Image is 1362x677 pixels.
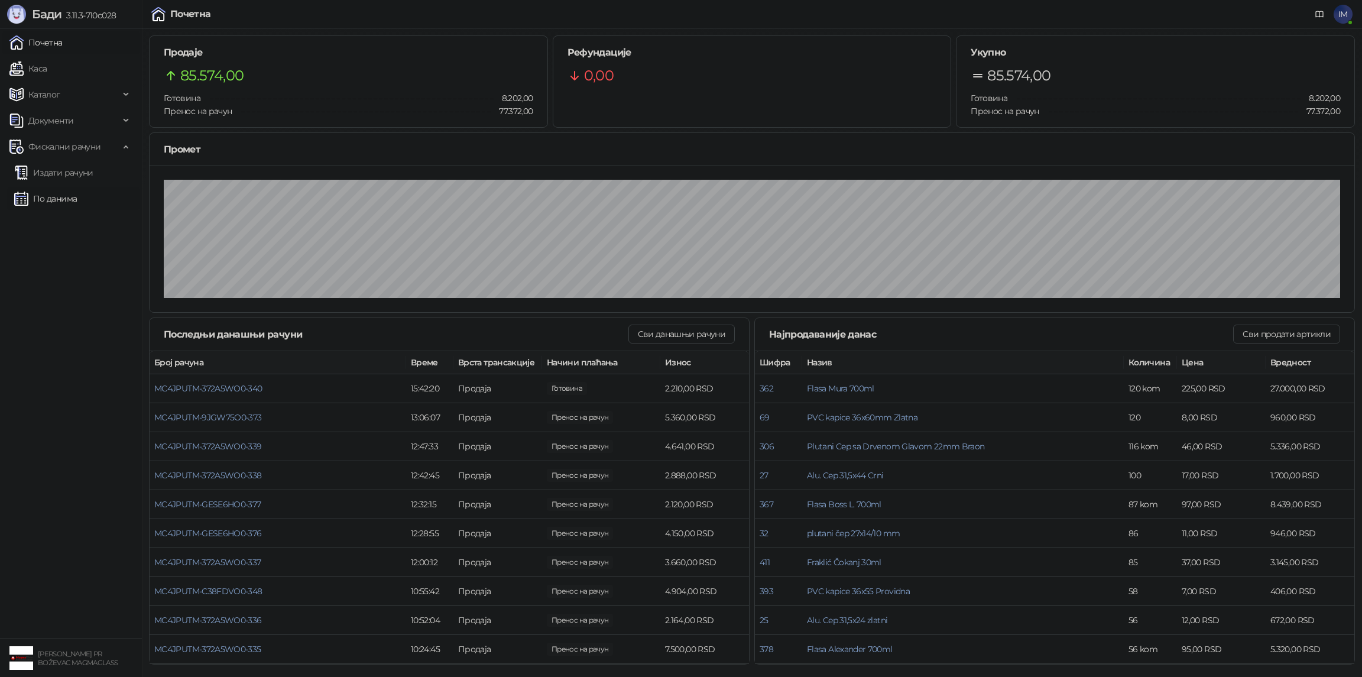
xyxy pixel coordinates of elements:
span: 4.641,00 [547,440,613,453]
span: 2.210,00 [547,382,587,395]
span: 77.372,00 [1298,105,1340,118]
th: Количина [1124,351,1177,374]
span: Готовина [971,93,1007,103]
span: 8.202,00 [494,92,533,105]
td: 2.164,00 RSD [660,606,749,635]
span: 3.11.3-710c028 [61,10,116,21]
td: 10:24:45 [406,635,453,664]
td: 97,00 RSD [1177,490,1266,519]
td: 95,00 RSD [1177,635,1266,664]
button: 362 [760,383,773,394]
button: MC4JPUTM-372A5WO0-337 [154,557,261,568]
td: 5.336,00 RSD [1266,432,1354,461]
td: 116 kom [1124,432,1177,461]
td: 2.210,00 RSD [660,374,749,403]
button: 378 [760,644,773,655]
td: 15:42:20 [406,374,453,403]
button: MC4JPUTM-372A5WO0-340 [154,383,262,394]
a: По данима [14,187,77,210]
span: 4.150,00 [547,527,613,540]
td: 5.360,00 RSD [660,403,749,432]
button: MC4JPUTM-GESE6HO0-377 [154,499,261,510]
span: MC4JPUTM-GESE6HO0-376 [154,528,262,539]
div: Почетна [170,9,211,19]
td: Продаја [453,461,542,490]
td: 225,00 RSD [1177,374,1266,403]
td: 12:32:15 [406,490,453,519]
th: Време [406,351,453,374]
button: MC4JPUTM-9JGW75O0-373 [154,412,262,423]
td: 10:55:42 [406,577,453,606]
button: MC4JPUTM-372A5WO0-335 [154,644,261,655]
button: Fraklić Čokanj 30ml [807,557,881,568]
button: Сви данашњи рачуни [628,325,735,344]
div: Најпродаваније данас [769,327,1233,342]
a: Издати рачуни [14,161,93,184]
td: 12,00 RSD [1177,606,1266,635]
td: 12:00:12 [406,548,453,577]
td: 58 [1124,577,1177,606]
td: 3.660,00 RSD [660,548,749,577]
button: 25 [760,615,768,626]
td: Продаја [453,635,542,664]
td: 3.145,00 RSD [1266,548,1354,577]
td: 2.120,00 RSD [660,490,749,519]
th: Шифра [755,351,802,374]
span: PVC kapice 36x60mm Zlatna [807,412,917,423]
button: Alu. Cep 31,5x24 zlatni [807,615,887,626]
td: Продаја [453,490,542,519]
td: 8,00 RSD [1177,403,1266,432]
td: 406,00 RSD [1266,577,1354,606]
span: Пренос на рачун [971,106,1039,116]
h5: Рефундације [567,46,937,60]
span: 85.574,00 [180,64,244,87]
td: Продаја [453,374,542,403]
button: MC4JPUTM-372A5WO0-336 [154,615,262,626]
span: 2.164,00 [547,614,613,627]
span: Каталог [28,83,60,106]
td: 11,00 RSD [1177,519,1266,548]
span: 2.120,00 [547,498,613,511]
span: Бади [32,7,61,21]
div: Последњи данашњи рачуни [164,327,628,342]
td: 17,00 RSD [1177,461,1266,490]
button: 32 [760,528,768,539]
span: Готовина [164,93,200,103]
span: MC4JPUTM-372A5WO0-338 [154,470,262,481]
td: 85 [1124,548,1177,577]
button: 69 [760,412,770,423]
span: MC4JPUTM-C38FDVO0-348 [154,586,262,597]
button: Flasa Mura 700ml [807,383,874,394]
td: 12:42:45 [406,461,453,490]
h5: Продаје [164,46,533,60]
td: 13:06:07 [406,403,453,432]
button: Flasa Boss L. 700ml [807,499,881,510]
button: Plutani Cep sa Drvenom Glavom 22mm Braon [807,441,984,452]
td: 100 [1124,461,1177,490]
span: 85.574,00 [987,64,1050,87]
span: Alu. Cep 31,5x44 Crni [807,470,884,481]
span: Flasa Alexander 700ml [807,644,893,655]
span: IM [1334,5,1353,24]
td: 37,00 RSD [1177,548,1266,577]
span: Фискални рачуни [28,135,100,158]
span: 4.904,00 [547,585,613,598]
td: 946,00 RSD [1266,519,1354,548]
td: 56 kom [1124,635,1177,664]
th: Начини плаћања [542,351,660,374]
td: 86 [1124,519,1177,548]
td: Продаја [453,519,542,548]
td: 7.500,00 RSD [660,635,749,664]
span: Пренос на рачун [164,106,232,116]
td: 960,00 RSD [1266,403,1354,432]
td: Продаја [453,606,542,635]
button: 393 [760,586,773,597]
td: 46,00 RSD [1177,432,1266,461]
td: 8.439,00 RSD [1266,490,1354,519]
